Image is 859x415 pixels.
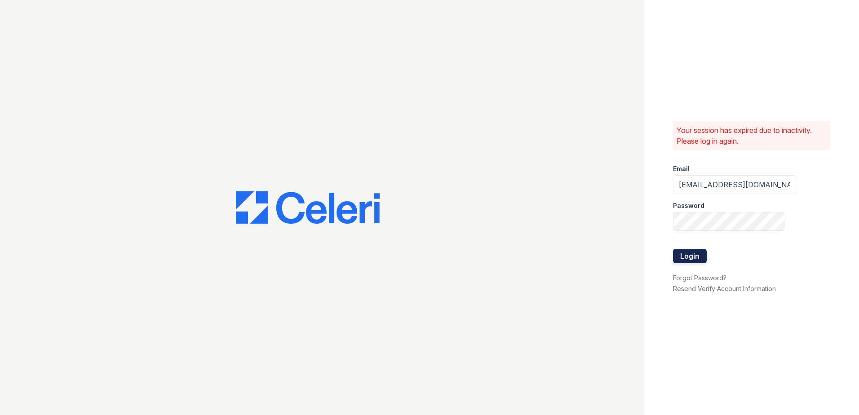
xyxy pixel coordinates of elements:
[673,285,776,292] a: Resend Verify Account Information
[236,191,380,224] img: CE_Logo_Blue-a8612792a0a2168367f1c8372b55b34899dd931a85d93a1a3d3e32e68fde9ad4.png
[673,164,690,173] label: Email
[673,249,707,263] button: Login
[673,201,704,210] label: Password
[673,274,726,282] a: Forgot Password?
[677,125,827,146] p: Your session has expired due to inactivity. Please log in again.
